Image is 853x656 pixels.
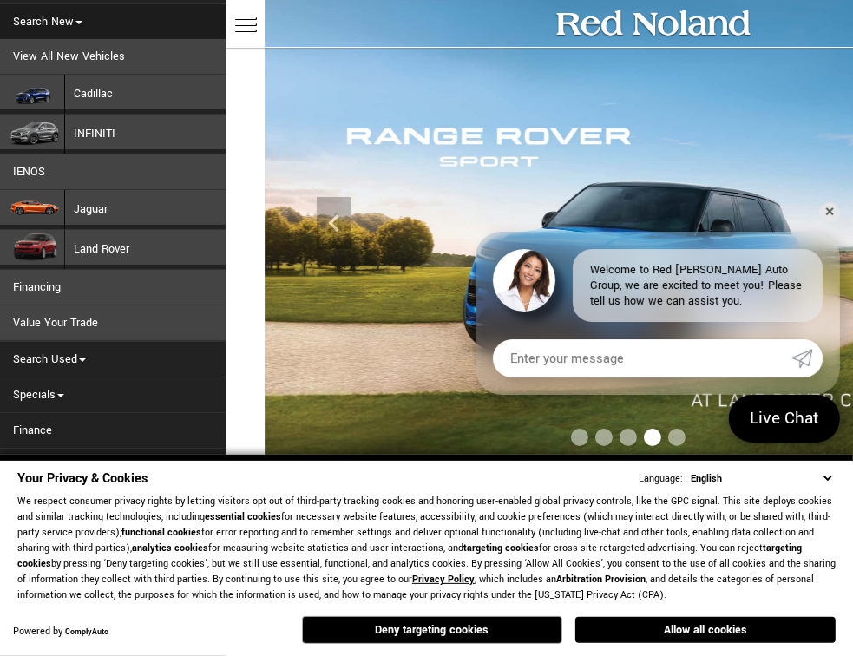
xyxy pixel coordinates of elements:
[302,616,562,644] button: Deny targeting cookies
[493,249,555,312] img: Agent profile photo
[741,407,828,430] span: Live Chat
[17,469,148,488] span: Your Privacy & Cookies
[620,429,637,446] span: Go to slide 3
[205,510,281,523] strong: essential cookies
[639,474,683,484] div: Language:
[412,573,475,586] a: Privacy Policy
[791,339,823,377] a: Submit
[686,470,836,487] select: Language Select
[556,573,646,586] strong: Arbitration Provision
[571,429,588,446] span: Go to slide 1
[132,541,208,554] strong: analytics cookies
[644,429,661,446] span: Go to slide 4
[729,395,840,443] a: Live Chat
[13,626,108,638] div: Powered by
[595,429,613,446] span: Go to slide 2
[553,16,752,31] a: Red Noland Auto Group
[17,494,836,603] p: We respect consumer privacy rights by letting visitors opt out of third-party tracking cookies an...
[121,526,201,539] strong: functional cookies
[463,541,539,554] strong: targeting cookies
[575,617,836,643] button: Allow all cookies
[493,339,791,377] input: Enter your message
[65,626,108,638] a: ComplyAuto
[317,197,351,249] div: Previous
[553,9,752,39] img: Red Noland Auto Group
[573,249,823,322] div: Welcome to Red [PERSON_NAME] Auto Group, we are excited to meet you! Please tell us how we can as...
[668,429,686,446] span: Go to slide 5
